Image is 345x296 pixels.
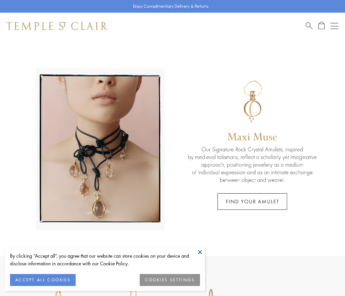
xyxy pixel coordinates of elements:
a: Open Shopping Bag [318,22,325,30]
button: Open navigation [330,22,338,30]
p: Enjoy Complimentary Delivery & Returns [133,3,209,10]
button: COOKIES SETTINGS [140,274,200,286]
a: Search [306,22,313,30]
img: Temple St. Clair [7,22,107,30]
button: ACCEPT ALL COOKIES [10,274,76,286]
div: By clicking “Accept all”, you agree that our website can store cookies on your device and disclos... [10,252,200,267]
